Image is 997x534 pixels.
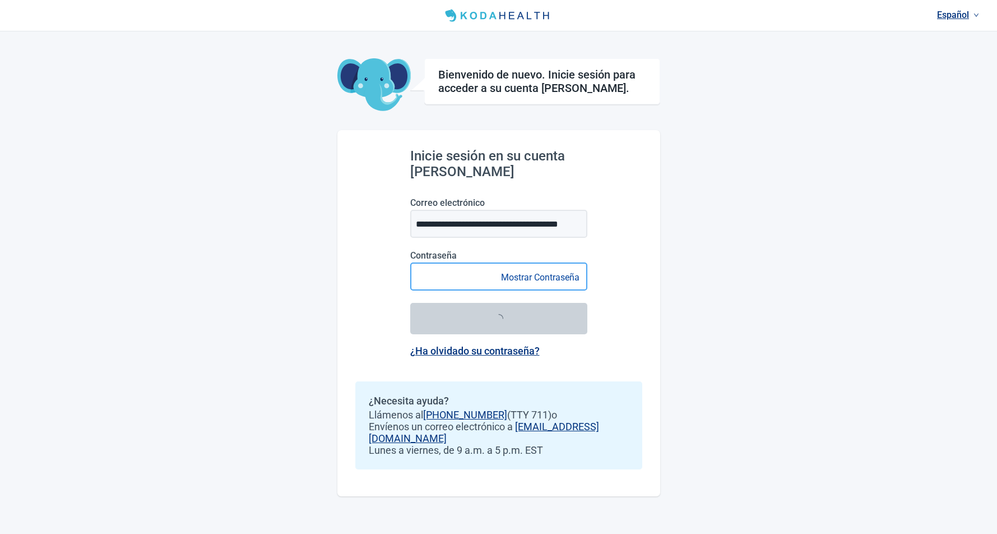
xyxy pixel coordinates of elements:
[438,68,646,95] h1: Bienvenido de nuevo. Inicie sesión para acceder a su cuenta [PERSON_NAME].
[337,31,660,496] main: Main content
[440,7,556,25] img: Koda Health
[410,345,540,357] a: ¿Ha olvidado su contraseña?
[369,421,599,444] a: [EMAIL_ADDRESS][DOMAIN_NAME]
[369,409,629,421] span: Llámenos al (TTY 711) o
[423,409,507,421] a: [PHONE_NUMBER]
[498,270,583,285] button: Mostrar Contraseña
[410,250,587,261] label: Contraseña
[410,197,587,208] label: Correo electrónico
[493,314,504,324] span: loading
[410,148,587,179] h2: Inicie sesión en su cuenta [PERSON_NAME]
[933,6,984,24] a: Idioma actual: Español
[369,444,629,456] span: Lunes a viernes, de 9 a.m. a 5 p.m. EST
[369,421,629,444] span: Envíenos un correo electrónico a
[337,58,411,112] img: Koda Elephant
[369,395,629,407] h2: ¿Necesita ayuda?
[973,12,979,18] span: down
